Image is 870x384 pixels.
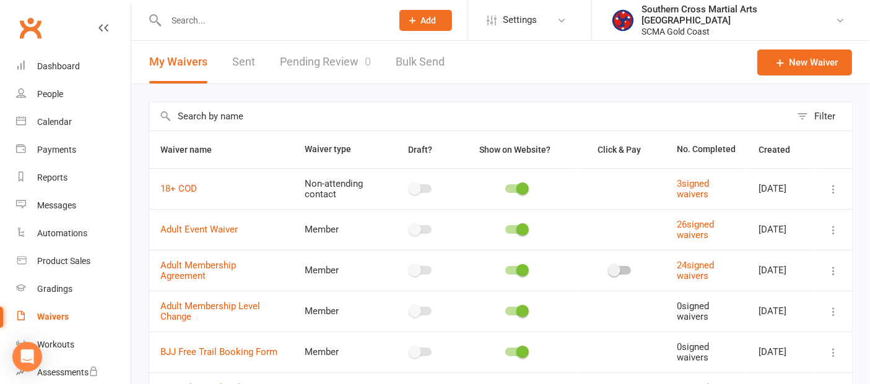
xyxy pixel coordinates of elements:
button: Draft? [397,142,446,157]
div: SCMA Gold Coast [642,26,835,37]
div: People [37,89,63,99]
a: Dashboard [16,53,131,80]
button: Waiver name [160,142,225,157]
span: Waiver name [160,145,225,155]
button: Show on Website? [468,142,564,157]
div: Dashboard [37,61,80,71]
div: Filter [814,109,835,124]
span: Click & Pay [598,145,641,155]
th: No. Completed [666,131,747,168]
div: Payments [37,145,76,155]
a: 3signed waivers [677,178,709,200]
a: 24signed waivers [677,260,714,281]
a: BJJ Free Trail Booking Form [160,346,277,357]
a: Adult Membership Agreement [160,260,236,281]
td: Member [294,209,386,250]
a: Waivers [16,303,131,331]
span: Show on Website? [479,145,550,155]
td: [DATE] [747,209,815,250]
a: Product Sales [16,247,131,275]
div: Assessments [37,367,98,377]
a: Sent [232,41,255,83]
td: Member [294,291,386,331]
a: New Waiver [757,49,852,75]
a: Clubworx [15,12,46,43]
a: Automations [16,220,131,247]
a: People [16,80,131,108]
a: Calendar [16,108,131,136]
div: Southern Cross Martial Arts [GEOGRAPHIC_DATA] [642,4,835,26]
div: Workouts [37,339,74,349]
button: Filter [791,102,852,130]
span: 0 [365,55,371,68]
input: Search... [162,12,383,29]
button: My Waivers [149,41,207,83]
input: Search by name [149,102,791,130]
span: 0 signed waivers [677,341,709,363]
a: Adult Event Waiver [160,224,238,235]
div: Calendar [37,117,72,127]
td: Non-attending contact [294,168,386,209]
td: Member [294,250,386,291]
div: Open Intercom Messenger [12,342,42,372]
button: Click & Pay [586,142,655,157]
th: Waiver type [294,131,386,168]
a: Pending Review0 [280,41,371,83]
span: Created [759,145,804,155]
div: Messages [37,200,76,210]
a: Gradings [16,275,131,303]
img: thumb_image1620786302.png [611,8,635,33]
div: Product Sales [37,256,90,266]
div: Reports [37,173,67,182]
a: Payments [16,136,131,164]
td: [DATE] [747,168,815,209]
span: Draft? [408,145,432,155]
a: Reports [16,164,131,192]
div: Waivers [37,312,69,322]
div: Gradings [37,284,72,294]
span: Add [421,15,437,25]
td: Member [294,331,386,372]
td: [DATE] [747,331,815,372]
a: Adult Membership Level Change [160,301,260,322]
span: 0 signed waivers [677,301,709,322]
a: Workouts [16,331,131,359]
a: Messages [16,192,131,220]
button: Created [759,142,804,157]
td: [DATE] [747,291,815,331]
td: [DATE] [747,250,815,291]
button: Add [399,10,452,31]
div: Automations [37,228,87,238]
a: Bulk Send [396,41,445,83]
a: 18+ COD [160,183,197,194]
a: 26signed waivers [677,219,714,241]
span: Settings [503,6,537,34]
